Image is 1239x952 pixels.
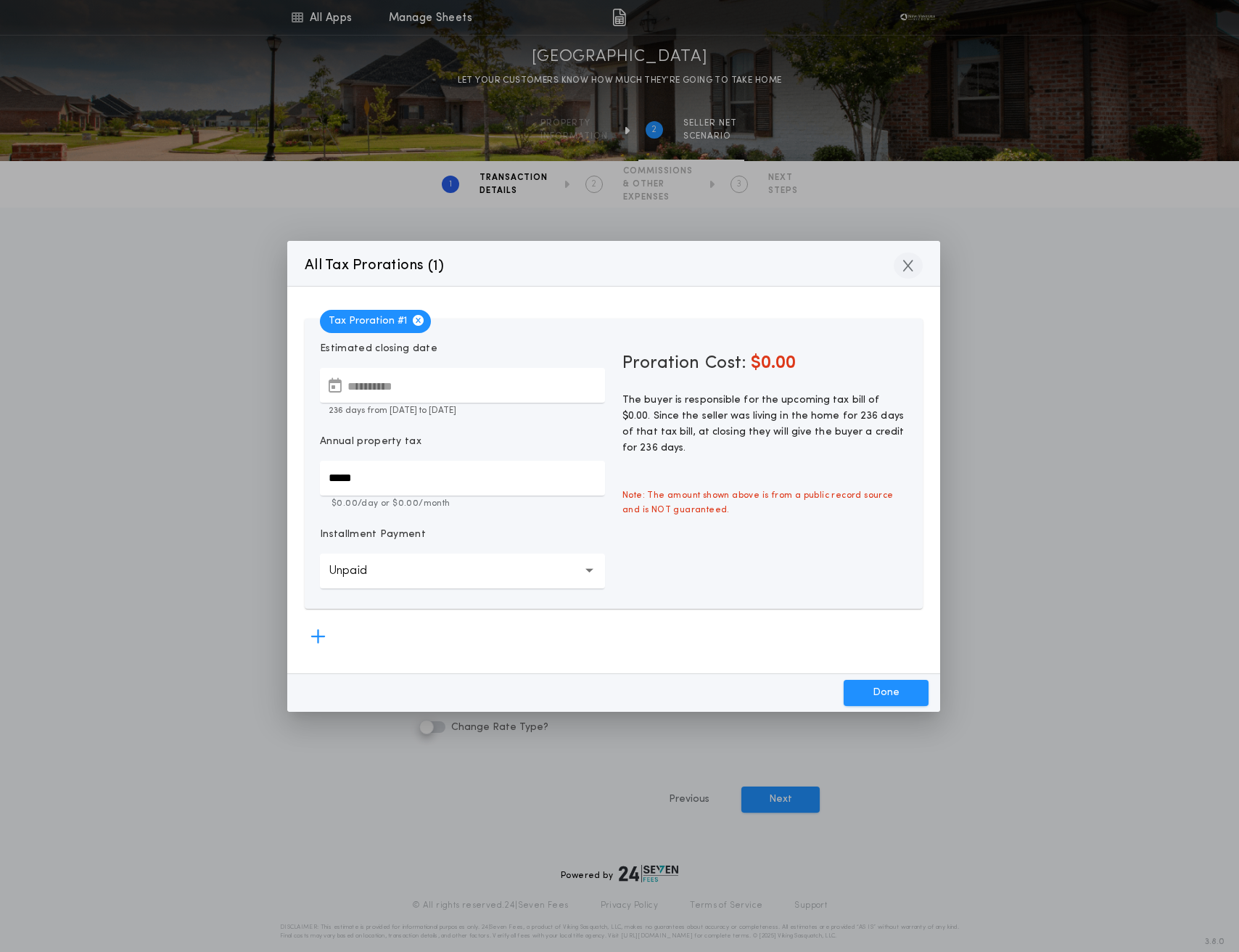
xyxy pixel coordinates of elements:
[320,435,421,449] p: Annual property tax
[320,528,426,542] p: Installment Payment
[320,342,605,356] p: Estimated closing date
[614,480,916,526] span: Note: The amount shown above is from a public record source and is NOT guaranteed.
[751,355,796,372] span: $0.00
[622,352,699,375] span: Proration
[433,259,438,274] span: 1
[320,461,605,496] input: Annual property tax
[844,680,929,706] button: Done
[320,497,605,510] p: $0.00 /day or $0.00 /month
[305,254,445,277] p: All Tax Prorations ( )
[320,554,605,588] button: Unpaid
[320,404,605,417] p: 236 days from [DATE] to [DATE]
[329,562,390,580] p: Unpaid
[320,310,431,333] span: Tax Proration # 1
[705,355,746,372] span: Cost:
[622,395,904,454] span: The buyer is responsible for the upcoming tax bill of $0.00. Since the seller was living in the h...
